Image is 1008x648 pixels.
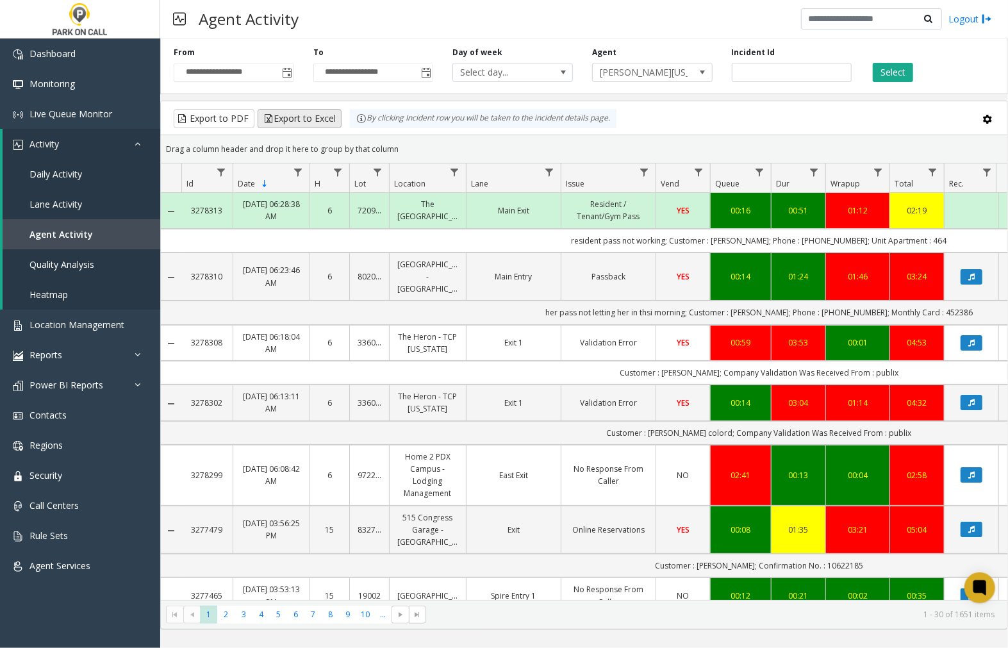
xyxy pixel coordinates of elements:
[834,397,882,409] div: 01:14
[161,526,181,536] a: Collapse Details
[13,381,23,391] img: 'icon'
[834,590,882,602] a: 00:02
[569,270,648,283] a: Passback
[29,258,94,270] span: Quality Analysis
[358,469,381,481] a: 972200
[664,469,702,481] a: NO
[260,179,270,189] span: Sortable
[474,590,553,602] a: Spire Entry 1
[358,397,381,409] a: 336020
[779,204,818,217] div: 00:51
[873,63,913,82] button: Select
[3,219,160,249] a: Agent Activity
[397,451,458,500] a: Home 2 PDX Campus - Lodging Management
[189,270,225,283] a: 3278310
[834,270,882,283] a: 01:46
[258,109,342,128] button: Export to Excel
[189,590,225,602] a: 3277465
[29,108,112,120] span: Live Queue Monitor
[418,63,433,81] span: Toggle popup
[453,63,549,81] span: Select day...
[3,129,160,159] a: Activity
[394,178,426,189] span: Location
[241,331,302,355] a: [DATE] 06:18:04 AM
[409,606,426,624] span: Go to the last page
[189,336,225,349] a: 3278308
[718,524,763,536] a: 00:08
[29,78,75,90] span: Monitoring
[898,524,936,536] a: 05:04
[779,469,818,481] div: 00:13
[13,411,23,421] img: 'icon'
[566,178,584,189] span: Issue
[241,264,302,288] a: [DATE] 06:23:46 AM
[13,501,23,511] img: 'icon'
[322,606,339,623] span: Page 8
[779,397,818,409] div: 03:04
[3,279,160,310] a: Heatmap
[979,163,996,181] a: Rec. Filter Menu
[13,441,23,451] img: 'icon'
[898,204,936,217] a: 02:19
[270,606,287,623] span: Page 5
[189,204,225,217] a: 3278313
[434,609,995,620] kendo-pager-info: 1 - 30 of 1651 items
[779,524,818,536] a: 01:35
[474,270,553,283] a: Main Entry
[29,499,79,511] span: Call Centers
[718,590,763,602] a: 00:12
[924,163,941,181] a: Total Filter Menu
[29,379,103,391] span: Power BI Reports
[779,270,818,283] a: 01:24
[339,606,356,623] span: Page 9
[948,12,992,26] a: Logout
[677,337,690,348] span: YES
[569,397,648,409] a: Validation Error
[592,47,616,58] label: Agent
[677,590,690,601] span: NO
[982,12,992,26] img: logout
[213,163,230,181] a: Id Filter Menu
[189,524,225,536] a: 3277479
[13,531,23,542] img: 'icon'
[29,469,62,481] span: Security
[898,270,936,283] div: 03:24
[677,205,690,216] span: YES
[174,47,195,58] label: From
[358,336,381,349] a: 336020
[161,138,1007,160] div: Drag a column header and drop it here to group by that column
[898,590,936,602] div: 00:35
[315,178,320,189] span: H
[369,163,386,181] a: Lot Filter Menu
[374,606,392,623] span: Page 11
[397,390,458,415] a: The Heron - TCP [US_STATE]
[569,198,648,222] a: Resident / Tenant/Gym Pass
[397,198,458,222] a: The [GEOGRAPHIC_DATA]
[13,471,23,481] img: 'icon'
[318,524,342,536] a: 15
[29,198,82,210] span: Lane Activity
[29,319,124,331] span: Location Management
[161,338,181,349] a: Collapse Details
[779,590,818,602] a: 00:21
[898,336,936,349] a: 04:53
[593,63,688,81] span: [PERSON_NAME][US_STATE]
[241,517,302,542] a: [DATE] 03:56:25 PM
[677,271,690,282] span: YES
[318,590,342,602] a: 15
[474,336,553,349] a: Exit 1
[834,204,882,217] a: 01:12
[718,270,763,283] a: 00:14
[636,163,653,181] a: Issue Filter Menu
[350,109,616,128] div: By clicking Incident row you will be taken to the incident details page.
[287,606,304,623] span: Page 6
[189,397,225,409] a: 3278302
[732,47,775,58] label: Incident Id
[664,524,702,536] a: YES
[13,79,23,90] img: 'icon'
[279,63,293,81] span: Toggle popup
